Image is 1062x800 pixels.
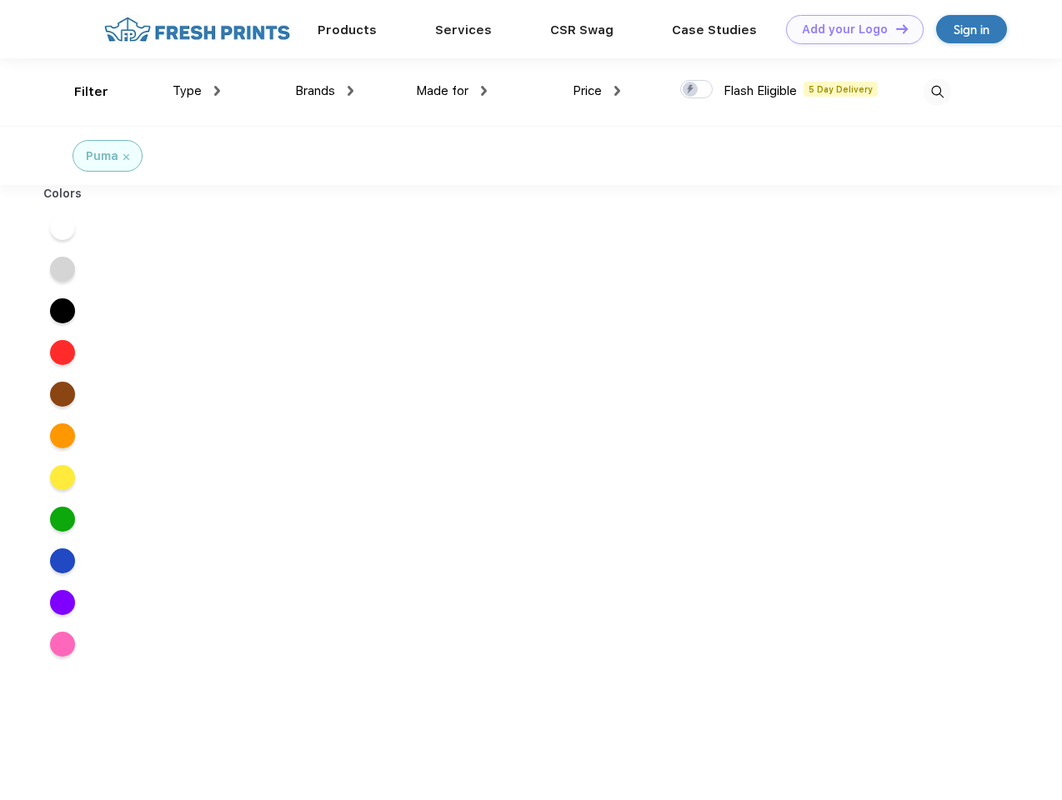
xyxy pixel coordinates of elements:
[74,82,108,102] div: Filter
[99,15,295,44] img: fo%20logo%202.webp
[86,147,118,165] div: Puma
[924,78,951,106] img: desktop_search.svg
[435,22,492,37] a: Services
[481,86,487,96] img: dropdown.png
[123,154,129,160] img: filter_cancel.svg
[724,83,797,98] span: Flash Eligible
[550,22,614,37] a: CSR Swag
[573,83,602,98] span: Price
[295,83,335,98] span: Brands
[318,22,377,37] a: Products
[802,22,888,37] div: Add your Logo
[936,15,1007,43] a: Sign in
[173,83,202,98] span: Type
[614,86,620,96] img: dropdown.png
[214,86,220,96] img: dropdown.png
[31,185,95,202] div: Colors
[954,20,989,39] div: Sign in
[416,83,468,98] span: Made for
[896,24,908,33] img: DT
[348,86,353,96] img: dropdown.png
[804,82,878,97] span: 5 Day Delivery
